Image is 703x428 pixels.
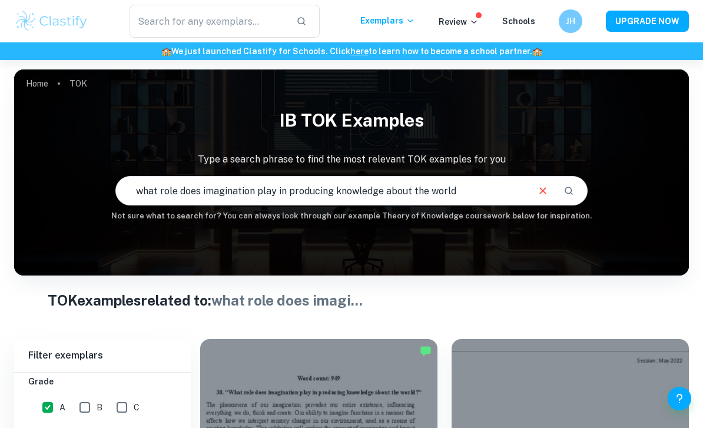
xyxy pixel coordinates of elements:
[14,210,689,222] h6: Not sure what to search for? You can always look through our example Theory of Knowledge coursewo...
[360,14,415,27] p: Exemplars
[28,375,177,388] h6: Grade
[14,339,191,372] h6: Filter exemplars
[97,401,102,414] span: B
[532,180,554,202] button: Clear
[668,387,691,410] button: Help and Feedback
[116,174,527,207] input: E.g. human science, ways of knowing, religious objects...
[48,290,655,311] h1: TOK examples related to:
[59,401,65,414] span: A
[502,16,535,26] a: Schools
[350,47,369,56] a: here
[439,15,479,28] p: Review
[564,15,578,28] h6: JH
[2,45,701,58] h6: We just launched Clastify for Schools. Click to learn how to become a school partner.
[420,345,432,357] img: Marked
[69,77,87,90] p: TOK
[130,5,287,38] input: Search for any exemplars...
[559,181,579,201] button: Search
[532,47,542,56] span: 🏫
[14,102,689,138] h1: IB TOK examples
[559,9,582,33] button: JH
[161,47,171,56] span: 🏫
[14,9,89,33] img: Clastify logo
[606,11,689,32] button: UPGRADE NOW
[26,75,48,92] a: Home
[14,152,689,167] p: Type a search phrase to find the most relevant TOK examples for you
[211,292,363,308] span: what role does imagi ...
[134,401,140,414] span: C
